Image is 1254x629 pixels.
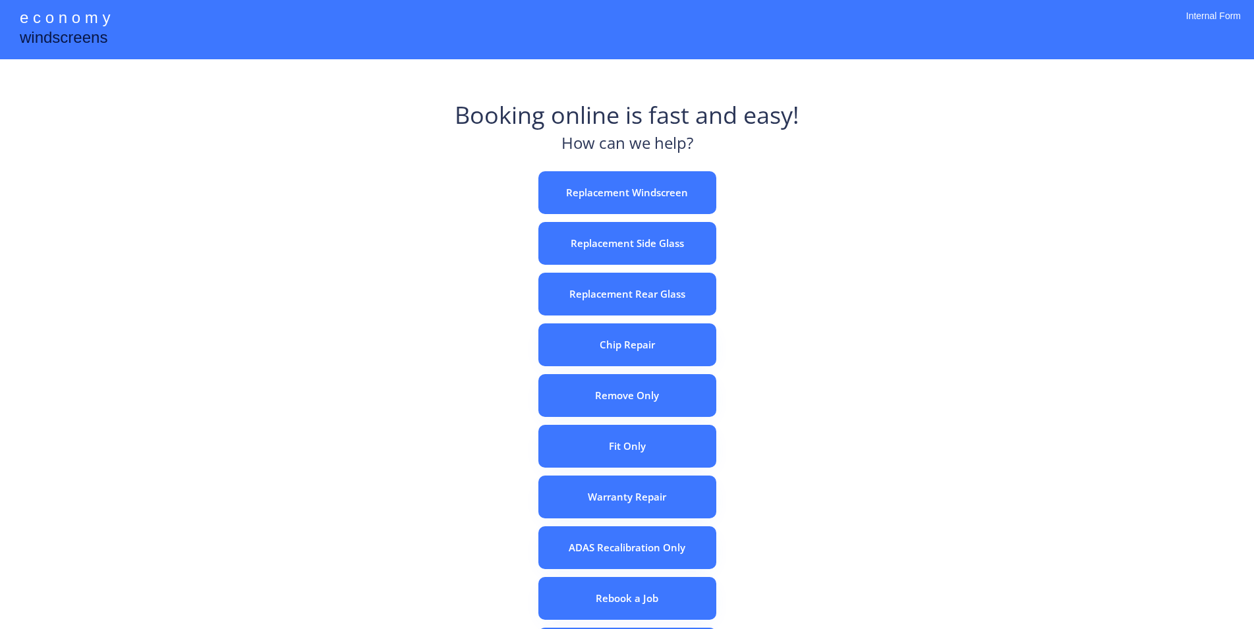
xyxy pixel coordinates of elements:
[20,26,107,52] div: windscreens
[538,577,716,620] button: Rebook a Job
[538,171,716,214] button: Replacement Windscreen
[538,273,716,315] button: Replacement Rear Glass
[538,222,716,265] button: Replacement Side Glass
[20,7,110,32] div: e c o n o m y
[455,99,799,132] div: Booking online is fast and easy!
[538,374,716,417] button: Remove Only
[538,476,716,518] button: Warranty Repair
[538,425,716,468] button: Fit Only
[1186,10,1241,40] div: Internal Form
[561,132,693,161] div: How can we help?
[538,323,716,366] button: Chip Repair
[538,526,716,569] button: ADAS Recalibration Only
